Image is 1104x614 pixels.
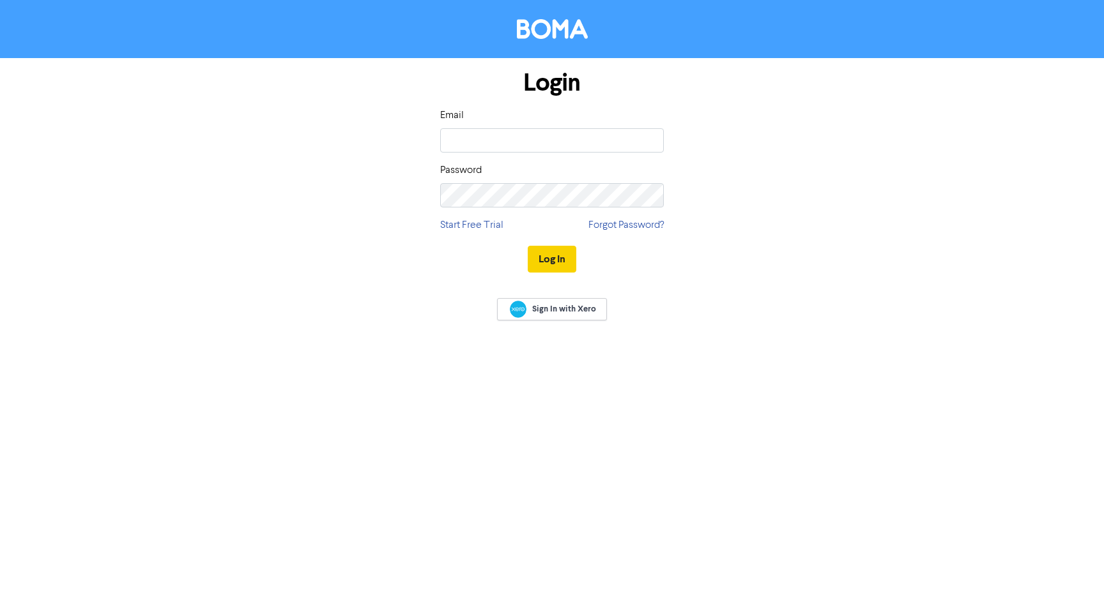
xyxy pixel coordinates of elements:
label: Password [440,163,482,178]
h1: Login [440,68,664,98]
button: Log In [528,246,576,273]
a: Forgot Password? [588,218,664,233]
span: Sign In with Xero [532,303,596,315]
img: BOMA Logo [517,19,588,39]
label: Email [440,108,464,123]
img: Xero logo [510,301,526,318]
iframe: Chat Widget [1040,553,1104,614]
a: Start Free Trial [440,218,503,233]
a: Sign In with Xero [497,298,607,320]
